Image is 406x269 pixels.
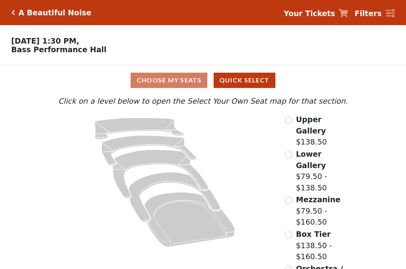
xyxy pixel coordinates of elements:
[11,10,15,15] a: Click here to go back to filters
[56,95,350,107] p: Click on a level below to open the Select Your Own Seat map for that section.
[296,195,340,204] span: Mezzanine
[284,9,335,18] strong: Your Tickets
[296,230,330,238] span: Box Tier
[102,135,197,165] path: Lower Gallery - Seats Available: 21
[296,148,350,193] label: $79.50 - $138.50
[354,9,382,18] strong: Filters
[296,194,350,228] label: $79.50 - $160.50
[214,73,275,88] button: Quick Select
[95,118,185,139] path: Upper Gallery - Seats Available: 263
[144,192,235,247] path: Orchestra / Parterre Circle - Seats Available: 21
[296,229,350,262] label: $138.50 - $160.50
[296,114,350,148] label: $138.50
[284,8,348,19] a: Your Tickets
[296,115,326,135] span: Upper Gallery
[18,8,91,17] h5: A Beautiful Noise
[296,150,326,170] span: Lower Gallery
[354,8,395,19] a: Filters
